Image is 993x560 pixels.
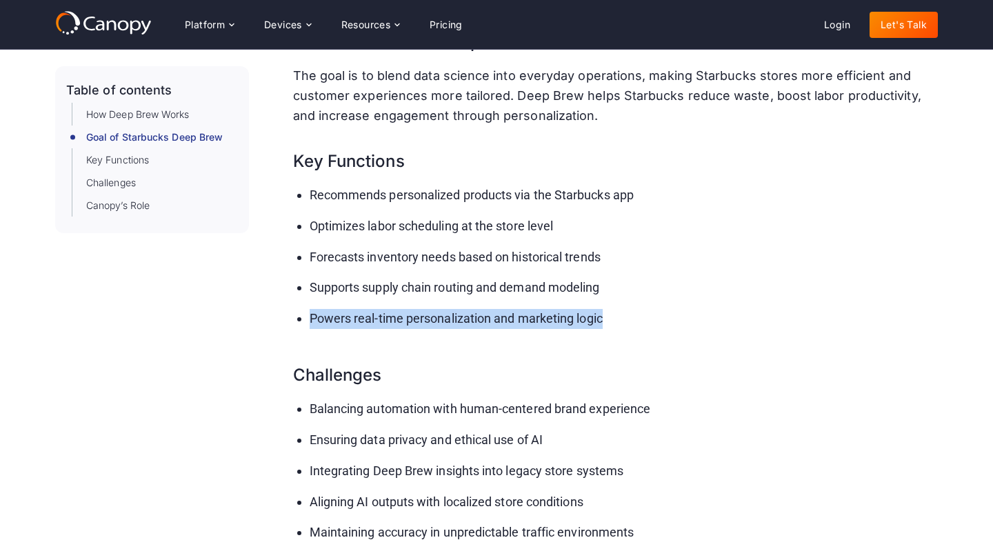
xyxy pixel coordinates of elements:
a: Key Functions [86,153,149,168]
li: Aligning AI outputs with localized store conditions [310,492,938,512]
div: Resources [330,11,410,39]
a: Goal of Starbucks Deep Brew [86,130,223,145]
div: Table of contents [66,83,172,98]
p: The goal is to blend data science into everyday operations, making Starbucks stores more efficien... [293,66,938,126]
a: Challenges [86,176,136,190]
div: Resources [341,20,391,30]
div: Platform [174,11,245,39]
li: Integrating Deep Brew insights into legacy store systems [310,461,938,481]
li: Recommends personalized products via the Starbucks app [310,186,938,206]
a: Login [813,12,861,38]
div: Devices [264,20,302,30]
h3: Key Functions [293,137,938,174]
li: Balancing automation with human-centered brand experience [310,399,938,419]
li: Maintaining accuracy in unpredictable traffic environments [310,523,938,543]
li: Ensuring data privacy and ethical use of AI [310,430,938,450]
a: Let's Talk [870,12,938,38]
li: Powers real-time personalization and marketing logic [310,309,938,329]
div: Devices [253,11,322,39]
li: Supports supply chain routing and demand modeling [310,278,938,298]
li: Optimizes labor scheduling at the store level [310,217,938,237]
a: How Deep Brew Works [86,108,190,122]
a: Pricing [419,12,474,38]
a: Canopy’s Role [86,199,150,213]
h3: Challenges [293,351,938,388]
div: Platform [185,20,225,30]
li: Forecasts inventory needs based on historical trends [310,248,938,268]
